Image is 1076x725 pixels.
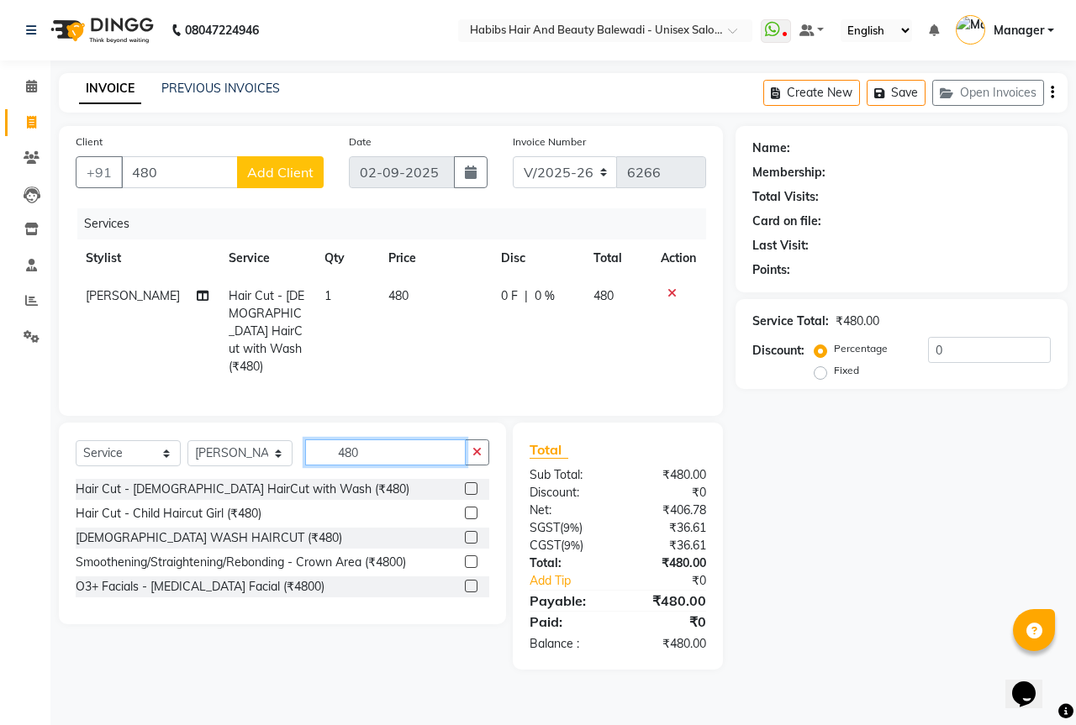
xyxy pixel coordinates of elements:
span: | [525,287,528,305]
div: Total Visits: [752,188,819,206]
div: ₹480.00 [618,466,719,484]
span: 0 F [501,287,518,305]
span: Total [530,441,568,459]
button: Open Invoices [932,80,1044,106]
div: [DEMOGRAPHIC_DATA] WASH HAIRCUT (₹480) [76,529,342,547]
button: Save [867,80,926,106]
b: 08047224946 [185,7,259,54]
span: 0 % [535,287,555,305]
span: 1 [324,288,331,303]
span: Add Client [247,164,314,181]
a: INVOICE [79,74,141,104]
div: Net: [517,502,618,519]
th: Price [378,239,490,277]
button: Create New [763,80,860,106]
span: 480 [388,288,409,303]
input: Search or Scan [305,439,466,465]
button: Add Client [237,156,324,188]
div: ₹0 [618,484,719,502]
div: ₹480.00 [618,591,719,611]
label: Invoice Number [513,134,586,150]
div: Points: [752,261,790,279]
div: Name: [752,139,790,157]
div: Sub Total: [517,466,618,484]
a: PREVIOUS INVOICES [161,81,280,96]
span: 480 [593,288,614,303]
div: Membership: [752,164,825,181]
a: Add Tip [517,572,635,590]
div: ₹36.61 [618,537,719,554]
div: Total: [517,554,618,572]
th: Qty [314,239,378,277]
span: Manager [994,22,1044,39]
th: Action [651,239,706,277]
div: Discount: [752,342,804,360]
span: Hair Cut - [DEMOGRAPHIC_DATA] HairCut with Wash (₹480) [229,288,304,374]
div: Services [77,208,719,239]
label: Fixed [834,363,859,378]
span: CGST [530,538,561,553]
img: logo [43,7,158,54]
img: Manager [956,15,985,45]
div: Discount: [517,484,618,502]
label: Date [349,134,372,150]
div: Last Visit: [752,237,809,255]
div: ₹480.00 [836,313,879,330]
th: Service [219,239,314,277]
div: Hair Cut - [DEMOGRAPHIC_DATA] HairCut with Wash (₹480) [76,481,409,498]
th: Disc [491,239,583,277]
div: ₹480.00 [618,635,719,653]
div: Smoothening/Straightening/Rebonding - Crown Area (₹4800) [76,554,406,571]
input: Search by Name/Mobile/Email/Code [121,156,238,188]
label: Percentage [834,341,888,356]
div: Balance : [517,635,618,653]
span: 9% [563,521,579,534]
span: [PERSON_NAME] [86,288,180,303]
span: SGST [530,520,560,535]
span: 9% [564,538,580,552]
div: ₹0 [635,572,719,590]
div: Service Total: [752,313,829,330]
div: ₹480.00 [618,554,719,572]
button: +91 [76,156,123,188]
div: ₹0 [618,612,719,632]
div: Card on file: [752,213,821,230]
div: ₹406.78 [618,502,719,519]
div: ( ) [517,519,618,537]
label: Client [76,134,103,150]
th: Stylist [76,239,219,277]
div: Paid: [517,612,618,632]
iframe: chat widget [1005,658,1059,708]
th: Total [583,239,651,277]
div: ( ) [517,537,618,554]
div: Hair Cut - Child Haircut Girl (₹480) [76,505,261,523]
div: Payable: [517,591,618,611]
div: O3+ Facials - [MEDICAL_DATA] Facial (₹4800) [76,578,324,596]
div: ₹36.61 [618,519,719,537]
